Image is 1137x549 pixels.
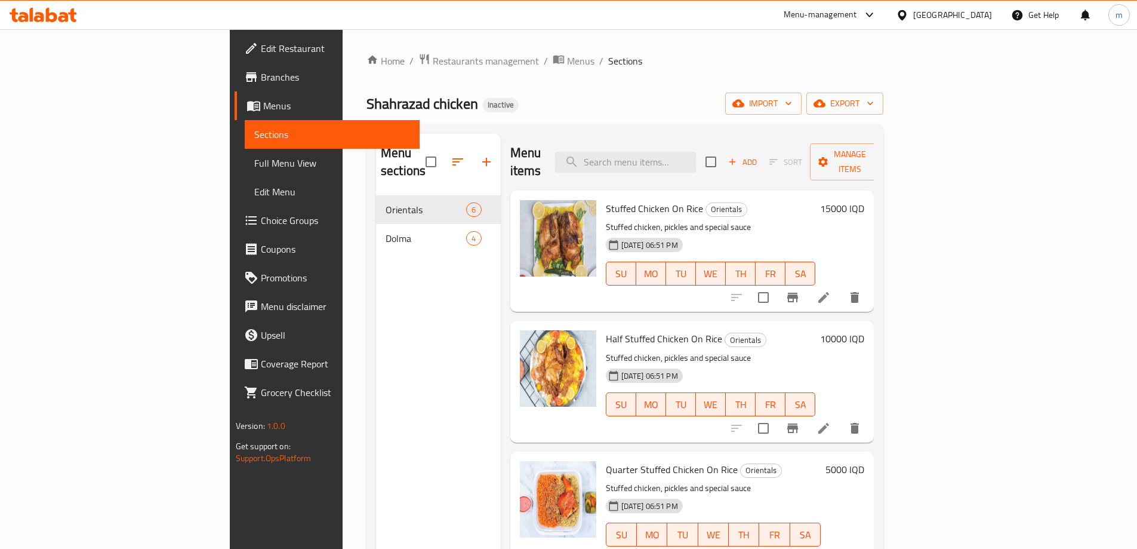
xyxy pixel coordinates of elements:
span: Inactive [483,100,519,110]
span: [DATE] 06:51 PM [617,370,683,382]
p: Stuffed chicken, pickles and special sauce [606,351,816,366]
a: Upsell [235,321,420,349]
span: 6 [467,204,480,216]
div: Orientals [740,464,782,478]
span: SU [611,526,632,544]
a: Promotions [235,263,420,292]
button: import [725,93,802,115]
button: Branch-specific-item [778,283,807,312]
span: Select all sections [418,149,443,174]
a: Coverage Report [235,349,420,378]
span: MO [641,396,661,413]
span: Choice Groups [261,213,410,228]
span: Select section first [762,153,810,171]
span: Promotions [261,271,410,285]
span: TU [671,265,691,283]
span: SA [790,396,811,413]
span: Edit Menu [254,185,410,199]
button: TH [726,392,756,416]
a: Grocery Checklist [235,378,420,407]
div: [GEOGRAPHIC_DATA] [913,8,992,22]
li: / [544,54,548,68]
button: FR [756,262,785,286]
button: export [806,93,883,115]
span: Orientals [386,203,466,217]
div: Orientals [725,333,766,347]
h6: 10000 IQD [820,330,864,347]
a: Restaurants management [418,53,539,69]
nav: breadcrumb [366,53,883,69]
span: SA [790,265,811,283]
a: Edit menu item [816,421,831,435]
button: FR [756,392,785,416]
span: TU [671,396,691,413]
span: Branches [261,70,410,84]
button: MO [636,262,666,286]
a: Sections [245,120,420,149]
span: Select to update [751,285,776,310]
span: TH [731,265,751,283]
p: Stuffed chicken, pickles and special sauce [606,220,816,235]
span: Version: [236,418,265,434]
span: Restaurants management [433,54,539,68]
button: delete [840,283,869,312]
a: Support.OpsPlatform [236,450,312,466]
span: Orientals [741,464,781,477]
a: Choice Groups [235,206,420,235]
button: Manage items [810,143,890,180]
button: WE [698,523,729,547]
span: m [1116,8,1123,22]
span: FR [764,526,785,544]
span: SU [611,396,631,413]
h6: 5000 IQD [825,461,864,478]
a: Menu disclaimer [235,292,420,321]
a: Menus [553,53,594,69]
span: Orientals [706,203,747,216]
div: Dolma4 [376,224,501,253]
a: Coupons [235,235,420,263]
a: Edit Menu [245,177,420,206]
span: TU [672,526,693,544]
span: TH [731,396,751,413]
button: delete [840,414,869,443]
span: WE [701,396,721,413]
button: SU [606,262,636,286]
button: SA [785,262,815,286]
h6: 15000 IQD [820,200,864,217]
div: Menu-management [784,8,857,22]
span: Edit Restaurant [261,41,410,56]
div: Inactive [483,98,519,112]
img: Stuffed Chicken On Rice [520,200,596,277]
span: import [735,96,792,111]
span: Add item [723,153,762,171]
span: Full Menu View [254,156,410,170]
a: Edit Restaurant [235,34,420,63]
span: Coupons [261,242,410,256]
span: Select section [698,149,723,174]
span: Half Stuffed Chicken On Rice [606,330,722,348]
h2: Menu items [510,144,541,180]
span: WE [701,265,721,283]
div: Orientals [705,203,747,217]
span: [DATE] 06:51 PM [617,240,683,251]
span: Orientals [725,333,766,347]
a: Branches [235,63,420,91]
span: MO [642,526,663,544]
span: Sections [608,54,642,68]
span: TH [734,526,754,544]
div: items [466,231,481,246]
button: WE [696,262,726,286]
button: TU [667,523,698,547]
button: Add [723,153,762,171]
span: FR [760,396,781,413]
button: MO [636,392,666,416]
nav: Menu sections [376,191,501,257]
p: Stuffed chicken, pickles and special sauce [606,481,821,496]
button: TH [729,523,759,547]
span: Manage items [819,147,880,177]
div: items [466,203,481,217]
button: Branch-specific-item [778,414,807,443]
span: Stuffed Chicken On Rice [606,200,703,217]
span: 1.0.0 [267,418,285,434]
